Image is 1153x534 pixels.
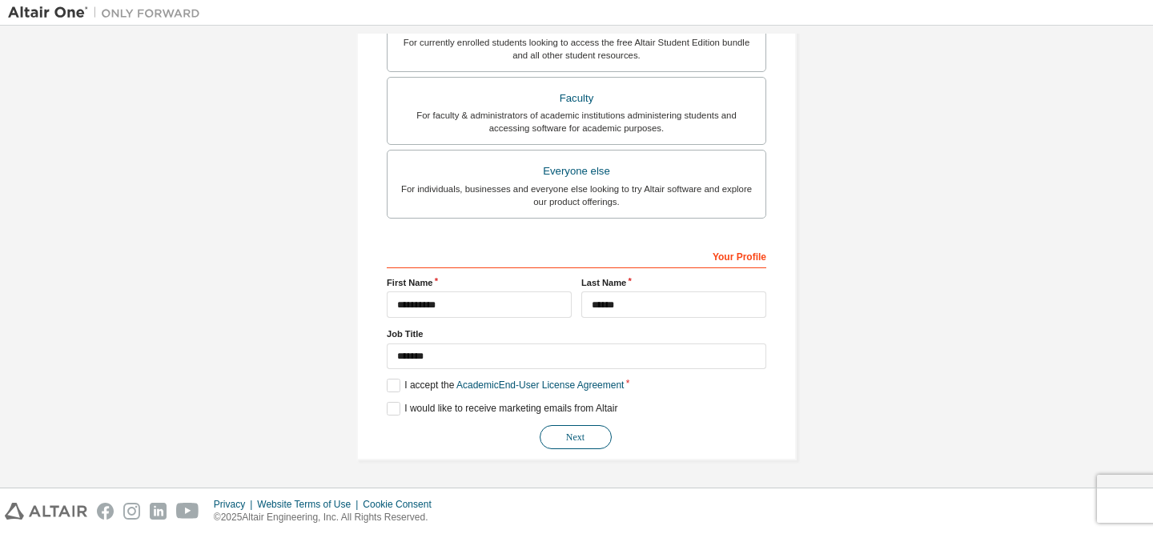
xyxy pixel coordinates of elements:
[397,87,756,110] div: Faculty
[387,327,766,340] label: Job Title
[363,498,440,511] div: Cookie Consent
[397,36,756,62] div: For currently enrolled students looking to access the free Altair Student Edition bundle and all ...
[150,503,167,520] img: linkedin.svg
[397,160,756,183] div: Everyone else
[387,402,617,416] label: I would like to receive marketing emails from Altair
[123,503,140,520] img: instagram.svg
[5,503,87,520] img: altair_logo.svg
[397,183,756,208] div: For individuals, businesses and everyone else looking to try Altair software and explore our prod...
[8,5,208,21] img: Altair One
[387,379,624,392] label: I accept the
[540,425,612,449] button: Next
[581,276,766,289] label: Last Name
[97,503,114,520] img: facebook.svg
[387,276,572,289] label: First Name
[214,511,441,524] p: © 2025 Altair Engineering, Inc. All Rights Reserved.
[257,498,363,511] div: Website Terms of Use
[397,109,756,135] div: For faculty & administrators of academic institutions administering students and accessing softwa...
[387,243,766,268] div: Your Profile
[214,498,257,511] div: Privacy
[456,379,624,391] a: Academic End-User License Agreement
[176,503,199,520] img: youtube.svg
